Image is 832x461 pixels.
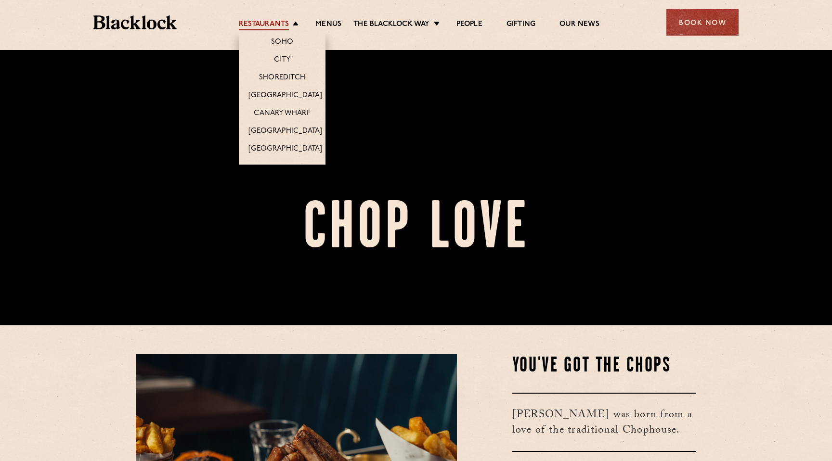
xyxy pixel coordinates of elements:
[559,20,599,30] a: Our News
[254,109,310,119] a: Canary Wharf
[456,20,482,30] a: People
[248,144,322,155] a: [GEOGRAPHIC_DATA]
[512,354,697,378] h2: You've Got The Chops
[666,9,739,36] div: Book Now
[93,15,177,29] img: BL_Textured_Logo-footer-cropped.svg
[259,73,305,84] a: Shoreditch
[271,38,293,48] a: Soho
[353,20,429,30] a: The Blacklock Way
[315,20,341,30] a: Menus
[274,55,290,66] a: City
[248,91,322,102] a: [GEOGRAPHIC_DATA]
[512,393,697,452] h3: [PERSON_NAME] was born from a love of the traditional Chophouse.
[507,20,535,30] a: Gifting
[248,127,322,137] a: [GEOGRAPHIC_DATA]
[239,20,289,30] a: Restaurants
